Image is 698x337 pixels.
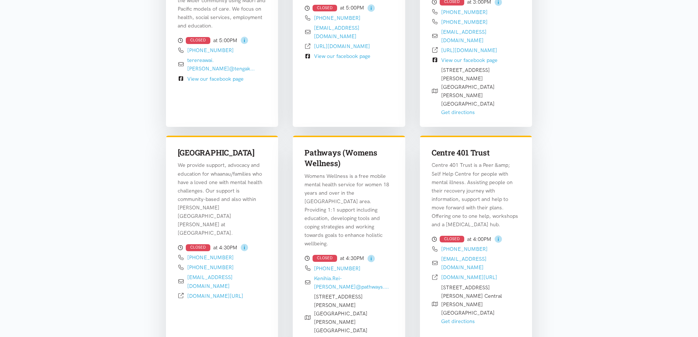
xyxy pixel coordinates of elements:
[314,275,389,290] a: Kenihia.Rei-[PERSON_NAME]@pathways....
[314,265,361,272] a: [PHONE_NUMBER]
[441,109,475,116] a: Get directions
[440,236,464,243] div: CLOSED
[304,172,394,248] p: Womens Wellness is a free mobile mental health service for women 18 years and over in the [GEOGRA...
[441,256,487,271] a: [EMAIL_ADDRESS][DOMAIN_NAME]
[432,147,521,158] h3: Centre 401 Trust
[187,274,233,289] a: [EMAIL_ADDRESS][DOMAIN_NAME]
[304,147,394,169] h3: Pathways (Womens Wellness)
[187,47,234,54] a: [PHONE_NUMBER]
[304,254,394,263] div: at 4:30PM
[178,36,267,45] div: at 5:00PM
[187,264,234,271] a: [PHONE_NUMBER]
[441,47,497,54] a: [URL][DOMAIN_NAME]
[313,255,337,262] div: CLOSED
[187,254,234,261] a: [PHONE_NUMBER]
[314,25,359,40] a: [EMAIL_ADDRESS][DOMAIN_NAME]
[441,29,487,44] a: [EMAIL_ADDRESS][DOMAIN_NAME]
[314,53,370,59] a: View our facebook page
[441,318,475,325] a: Get directions
[314,15,361,21] a: [PHONE_NUMBER]
[441,57,498,63] a: View our facebook page
[178,147,267,158] h3: [GEOGRAPHIC_DATA]
[178,161,267,237] p: We provide support, advocacy and education for whaanau/families who have a loved one with mental ...
[186,244,210,251] div: CLOSED
[186,37,210,44] div: CLOSED
[187,57,255,72] a: terereawai.[PERSON_NAME]@tengak...
[187,76,244,82] a: View our facebook page
[441,9,488,15] a: [PHONE_NUMBER]
[441,66,521,117] div: [STREET_ADDRESS] [PERSON_NAME][GEOGRAPHIC_DATA] [PERSON_NAME] [GEOGRAPHIC_DATA]
[314,43,370,50] a: [URL][DOMAIN_NAME]
[432,161,521,228] p: Centre 401 Trust is a Peer &amp; Self Help Centre for people with mental illness. Assisting peopl...
[441,19,488,25] a: [PHONE_NUMBER]
[441,246,488,252] a: [PHONE_NUMBER]
[432,235,521,243] div: at 4:00PM
[313,5,337,12] div: CLOSED
[187,293,243,299] a: [DOMAIN_NAME][URL]
[178,243,267,252] div: at 4:30PM
[441,283,502,326] div: [STREET_ADDRESS] [PERSON_NAME] Central [PERSON_NAME] [GEOGRAPHIC_DATA]
[441,274,497,281] a: [DOMAIN_NAME][URL]
[304,4,394,12] div: at 5:00PM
